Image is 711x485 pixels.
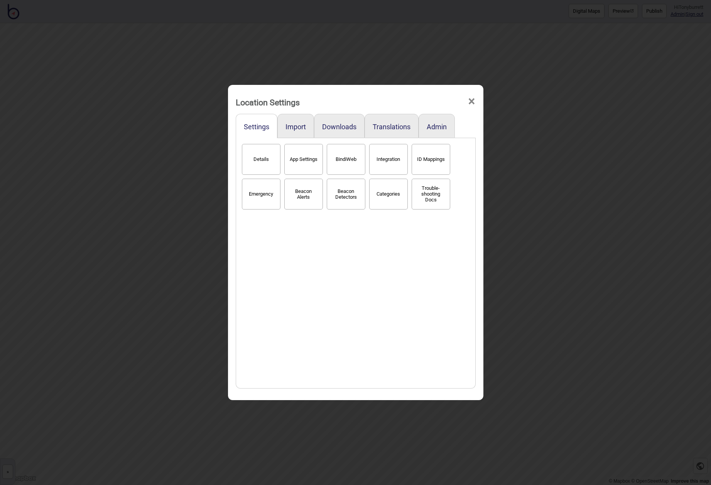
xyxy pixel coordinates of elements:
span: × [468,89,476,114]
button: Categories [369,179,408,210]
button: Details [242,144,280,175]
a: Trouble-shooting Docs [410,189,452,198]
button: Import [285,123,306,131]
button: Integration [369,144,408,175]
button: Beacon Alerts [284,179,323,210]
button: BindiWeb [327,144,365,175]
div: Location Settings [236,94,300,111]
button: App Settings [284,144,323,175]
button: Translations [373,123,410,131]
button: ID Mappings [412,144,450,175]
button: Beacon Detectors [327,179,365,210]
button: Downloads [322,123,356,131]
button: Emergency [242,179,280,210]
button: Admin [427,123,447,131]
a: Categories [367,189,410,198]
button: Settings [244,123,269,131]
button: Trouble-shooting Docs [412,179,450,210]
